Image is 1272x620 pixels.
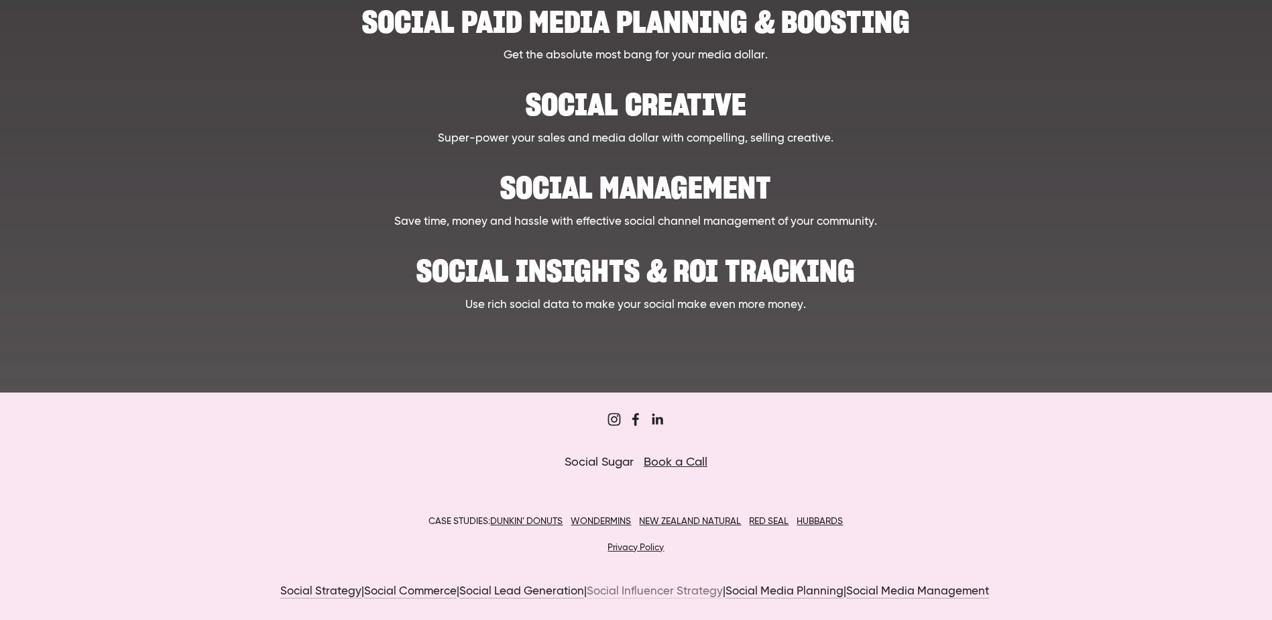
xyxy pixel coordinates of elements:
[364,586,457,599] a: Social Commerce
[608,543,664,552] a: Privacy Policy
[144,160,1127,201] h2: Social Management
[650,413,664,426] a: Jordan Eley
[490,517,563,526] a: DUNKIN’ DONUTS
[571,517,631,526] a: WONDERMINS
[144,47,1127,64] p: Get the absolute most bang for your media dollar.
[629,413,642,426] a: Sugar Digi
[144,583,1127,601] p: | | | | |
[846,586,989,599] a: Social Media Management
[280,586,361,599] a: Social Strategy
[797,517,843,526] a: HUBBARDS
[144,297,1127,314] p: Use rich social data to make your social make even more money.
[144,77,1127,147] a: Social creative Super-power your sales and media dollar with compelling, selling creative.
[608,413,621,426] a: Sugar&Partners
[144,244,1127,313] a: Social Insights & ROI Tracking Use rich social data to make your social make even more money.
[144,130,1127,148] p: Super-power your sales and media dollar with compelling, selling creative.
[144,160,1127,230] a: Social Management Save time, money and hassle with effective social channel management of your co...
[144,77,1127,118] h2: Social creative
[565,456,634,468] span: Social Sugar
[644,456,707,468] a: Book a Call
[144,244,1127,285] h2: Social Insights & ROI Tracking
[144,213,1127,231] p: Save time, money and hassle with effective social channel management of your community.
[459,586,584,599] a: Social Lead Generation
[749,517,789,526] a: RED SEAL
[726,586,844,599] a: Social Media Planning
[639,517,741,526] a: NEW ZEALAND NATURAL
[144,513,1127,531] p: CASE STUDIES:
[587,586,723,599] a: Social Influencer Strategy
